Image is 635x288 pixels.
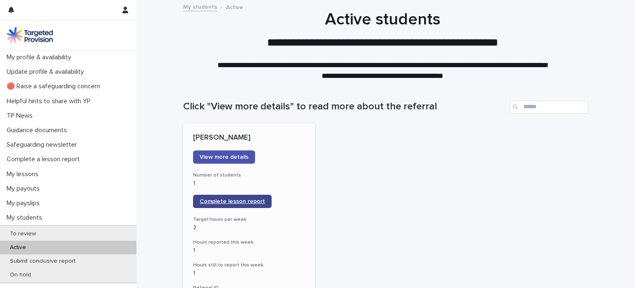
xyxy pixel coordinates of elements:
p: 2 [193,224,305,231]
p: On hold [3,271,38,278]
p: Complete a lesson report [3,155,86,163]
p: 🔴 Raise a safeguarding concern [3,82,107,90]
h3: Hours reported this week [193,239,305,246]
p: Active [3,244,33,251]
span: View more details [200,154,248,160]
p: My profile & availability [3,53,78,61]
p: [PERSON_NAME] [193,133,305,143]
a: Complete lesson report [193,195,272,208]
a: My students [183,2,217,11]
p: Active [226,2,243,11]
p: Guidance documents [3,126,74,134]
p: Submit conclusive report [3,258,82,265]
a: View more details [193,150,255,164]
p: 1 [193,247,305,254]
p: My students [3,214,49,222]
p: 1 [193,180,305,187]
span: Complete lesson report [200,198,265,204]
p: My payouts [3,185,46,193]
p: Helpful hints to share with YP [3,97,97,105]
img: M5nRWzHhSzIhMunXDL62 [7,27,53,44]
p: My payslips [3,199,46,207]
h1: Click "View more details" to read more about the referral [183,101,506,113]
input: Search [510,100,588,114]
p: TP News [3,112,39,120]
p: Safeguarding newsletter [3,141,84,149]
p: Update profile & availability [3,68,91,76]
h1: Active students [180,10,585,29]
h3: Number of students [193,172,305,179]
p: 1 [193,270,305,277]
h3: Target hours per week [193,216,305,223]
h3: Hours still to report this week [193,262,305,269]
p: My lessons [3,170,45,178]
p: To review [3,230,43,237]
